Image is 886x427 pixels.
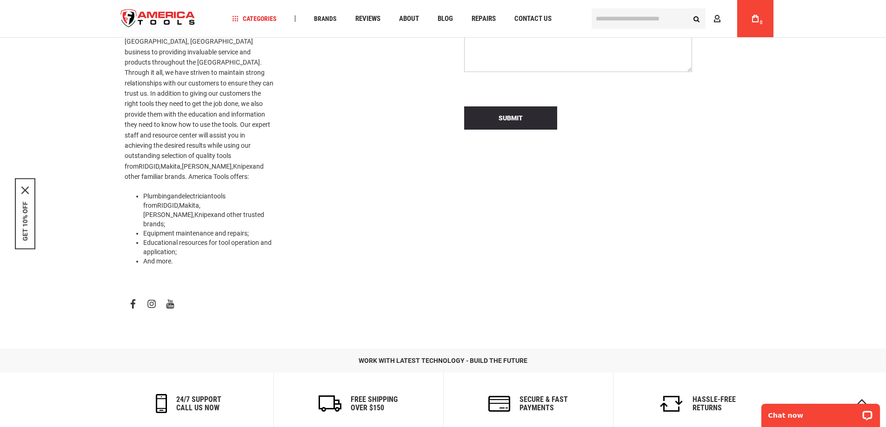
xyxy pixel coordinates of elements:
a: electrician [182,192,211,200]
a: Categories [228,13,281,25]
h6: Free Shipping Over $150 [351,395,398,412]
span: Reviews [355,15,380,22]
h6: Hassle-Free Returns [693,395,736,412]
span: Brands [314,15,337,22]
button: Close [21,186,29,194]
button: GET 10% OFF [21,201,29,241]
h6: secure & fast payments [520,395,568,412]
a: Equipment maintenance and repairs [143,230,247,237]
a: RIDGID [157,202,178,209]
svg: close icon [21,186,29,194]
span: Categories [232,15,277,22]
span: 0 [760,20,763,25]
a: RIDGID [139,163,159,170]
button: Search [688,10,706,27]
a: Blog [433,13,457,25]
a: Repairs [467,13,500,25]
a: Knipex [233,163,253,170]
a: Brands [310,13,341,25]
img: America Tools [113,1,203,36]
a: Makita [160,163,180,170]
li: Educational resources for tool operation and application; [143,238,273,256]
a: About [395,13,423,25]
span: Contact Us [514,15,552,22]
a: [PERSON_NAME] [143,211,193,218]
a: [PERSON_NAME] [182,163,232,170]
h6: 24/7 support call us now [176,395,221,412]
span: Repairs [472,15,496,22]
li: And more. [143,256,273,266]
a: Knipex [194,211,214,218]
span: Submit [499,114,523,122]
a: store logo [113,1,203,36]
a: Contact Us [510,13,556,25]
iframe: LiveChat chat widget [755,398,886,427]
a: Makita [179,202,199,209]
li: ; [143,229,273,238]
a: Reviews [351,13,385,25]
span: Blog [438,15,453,22]
li: and tools from , , , and other trusted brands; [143,191,273,229]
span: About [399,15,419,22]
a: Plumbing [143,192,171,200]
button: Submit [464,106,557,130]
